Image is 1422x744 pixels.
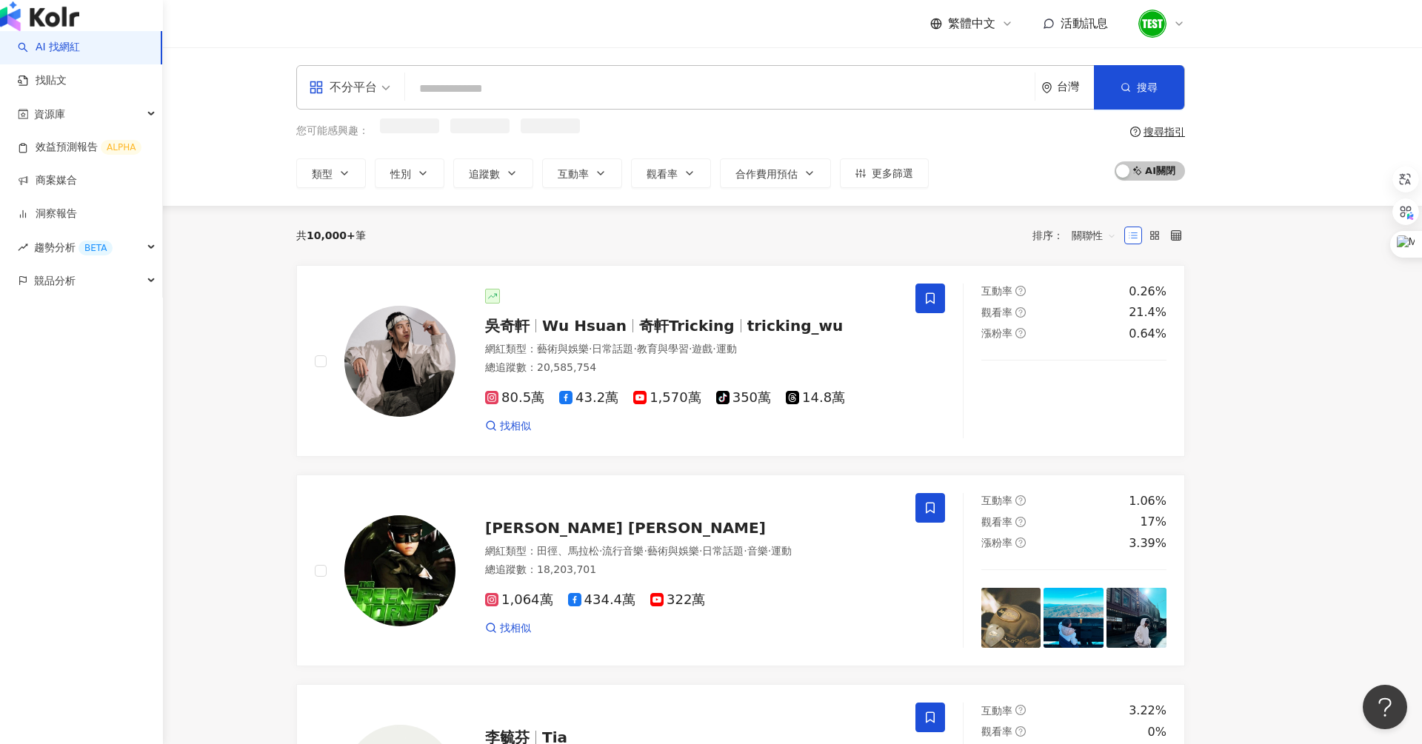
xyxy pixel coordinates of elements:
iframe: Help Scout Beacon - Open [1363,685,1407,729]
button: 搜尋 [1094,65,1184,110]
div: 不分平台 [309,76,377,99]
span: 43.2萬 [559,390,618,406]
span: 吳奇軒 [485,317,530,335]
span: · [768,545,771,557]
span: 日常話題 [592,343,633,355]
a: 找相似 [485,621,531,636]
div: 3.39% [1129,535,1166,552]
span: · [589,343,592,355]
a: 洞察報告 [18,207,77,221]
button: 類型 [296,158,366,188]
span: [PERSON_NAME] [PERSON_NAME] [485,519,766,537]
span: 關聯性 [1072,224,1116,247]
span: 350萬 [716,390,771,406]
span: 活動訊息 [1061,16,1108,30]
span: question-circle [1015,726,1026,737]
span: 奇軒Tricking [639,317,735,335]
span: 漲粉率 [981,327,1012,339]
span: 10,000+ [307,229,355,241]
span: 80.5萬 [485,390,544,406]
span: question-circle [1015,328,1026,338]
div: 網紅類型 ： [485,342,898,357]
span: 互動率 [981,495,1012,506]
a: searchAI 找網紅 [18,40,80,55]
div: 總追蹤數 ： 20,585,754 [485,361,898,375]
a: KOL Avatar吳奇軒Wu Hsuan奇軒Trickingtricking_wu網紅類型：藝術與娛樂·日常話題·教育與學習·遊戲·運動總追蹤數：20,585,75480.5萬43.2萬1,5... [296,265,1185,457]
span: question-circle [1015,495,1026,506]
span: environment [1041,82,1052,93]
span: 繁體中文 [948,16,995,32]
span: 教育與學習 [637,343,689,355]
span: · [689,343,692,355]
div: 總追蹤數 ： 18,203,701 [485,563,898,577]
div: 0.26% [1129,284,1166,300]
a: 找相似 [485,419,531,434]
div: 0.64% [1129,326,1166,342]
a: 商案媒合 [18,173,77,188]
span: rise [18,242,28,252]
span: question-circle [1015,286,1026,296]
span: · [699,545,702,557]
span: 434.4萬 [568,592,636,608]
div: 網紅類型 ： [485,544,898,559]
a: KOL Avatar[PERSON_NAME] [PERSON_NAME]網紅類型：田徑、馬拉松·流行音樂·藝術與娛樂·日常話題·音樂·運動總追蹤數：18,203,7011,064萬434.4萬... [296,475,1185,666]
span: 322萬 [650,592,705,608]
img: post-image [1106,378,1166,438]
span: 運動 [771,545,792,557]
span: 日常話題 [702,545,744,557]
span: 類型 [312,168,333,180]
span: 追蹤數 [469,168,500,180]
span: 1,064萬 [485,592,553,608]
span: 找相似 [500,419,531,434]
span: 藝術與娛樂 [647,545,699,557]
div: 21.4% [1129,304,1166,321]
span: 遊戲 [692,343,712,355]
span: · [644,545,647,557]
span: 流行音樂 [602,545,644,557]
span: 性別 [390,168,411,180]
div: 0% [1148,724,1166,740]
span: 資源庫 [34,98,65,131]
button: 追蹤數 [453,158,533,188]
div: 17% [1140,514,1166,530]
span: 音樂 [747,545,768,557]
div: 共 筆 [296,229,366,241]
img: post-image [1044,588,1104,648]
span: 藝術與娛樂 [537,343,589,355]
button: 觀看率 [631,158,711,188]
img: KOL Avatar [344,306,455,417]
button: 互動率 [542,158,622,188]
img: unnamed.png [1138,10,1166,38]
span: · [599,545,602,557]
div: 排序： [1032,224,1124,247]
span: 觀看率 [981,306,1012,318]
div: BETA [79,241,113,255]
span: 互動率 [981,705,1012,717]
span: 漲粉率 [981,537,1012,549]
span: 搜尋 [1137,81,1158,93]
span: 更多篩選 [872,167,913,179]
span: 觀看率 [647,168,678,180]
img: KOL Avatar [344,515,455,626]
img: post-image [981,378,1041,438]
span: question-circle [1130,127,1141,137]
span: question-circle [1015,537,1026,548]
a: 效益預測報告ALPHA [18,140,141,155]
span: Wu Hsuan [542,317,627,335]
img: post-image [1106,588,1166,648]
div: 搜尋指引 [1144,126,1185,138]
button: 性別 [375,158,444,188]
img: post-image [1044,378,1104,438]
span: · [744,545,747,557]
span: 競品分析 [34,264,76,298]
span: question-circle [1015,705,1026,715]
a: 找貼文 [18,73,67,88]
div: 台灣 [1057,81,1094,93]
span: question-circle [1015,517,1026,527]
span: 合作費用預估 [735,168,798,180]
span: question-circle [1015,307,1026,318]
span: 互動率 [558,168,589,180]
span: 1,570萬 [633,390,701,406]
span: tricking_wu [747,317,844,335]
div: 3.22% [1129,703,1166,719]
